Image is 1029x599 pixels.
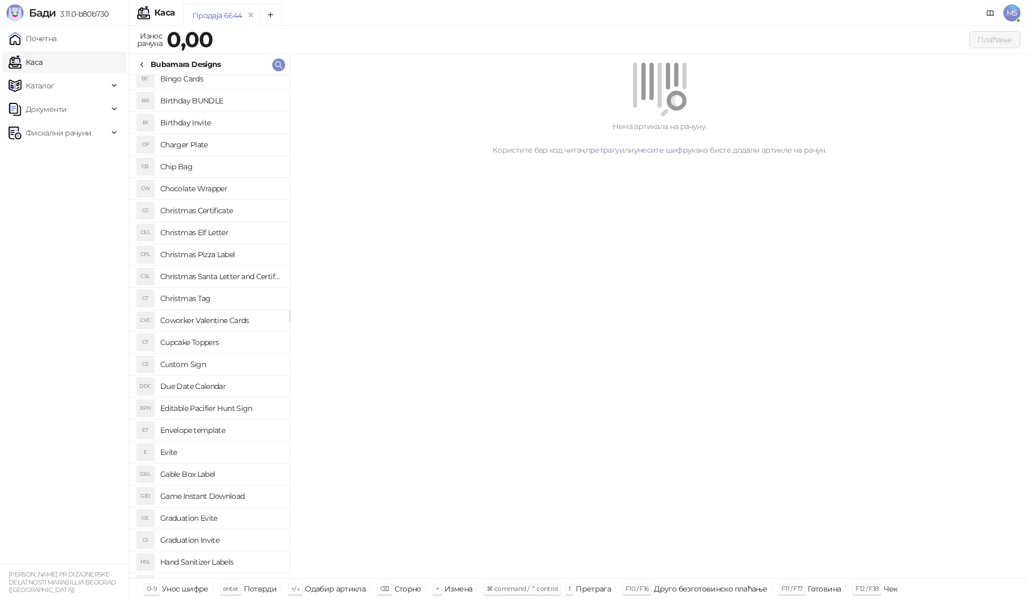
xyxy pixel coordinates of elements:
[147,585,156,593] span: 0-9
[394,582,421,596] div: Сторно
[160,400,281,417] h4: Editable Pacifier Hunt Sign
[436,585,439,593] span: +
[137,312,154,329] div: CVC
[137,466,154,483] div: GBL
[160,575,281,593] h4: High Chair Banner
[808,582,841,596] div: Готовина
[135,29,165,50] div: Износ рачуна
[160,378,281,395] h4: Due Date Calendar
[160,531,281,549] h4: Graduation Invite
[6,4,24,21] img: Logo
[26,99,66,120] span: Документи
[160,268,281,285] h4: Christmas Santa Letter and Certificate
[9,571,116,594] small: [PERSON_NAME] PR DIZAJNERSKE DELATNOSTI MARABILLIA BEOGRAD ([GEOGRAPHIC_DATA])
[137,378,154,395] div: DDC
[137,268,154,285] div: CSL
[160,356,281,373] h4: Custom Sign
[137,158,154,175] div: CB
[9,28,57,49] a: Почетна
[160,334,281,351] h4: Cupcake Toppers
[137,356,154,373] div: CS
[137,246,154,263] div: CPL
[160,136,281,153] h4: Charger Plate
[137,224,154,241] div: CEL
[137,575,154,593] div: HCB
[982,4,999,21] a: Документација
[634,145,692,155] a: унесите шифру
[305,582,366,596] div: Одабир артикла
[160,246,281,263] h4: Christmas Pizza Label
[291,585,300,593] span: ↑/↓
[160,92,281,109] h4: Birthday BUNDLE
[487,585,558,593] span: ⌘ command / ⌃ control
[137,531,154,549] div: GI
[160,158,281,175] h4: Chip Bag
[303,121,1016,156] div: Нема артикала на рачуну. Користите бар код читач, или како бисте додали артикле на рачун.
[160,510,281,527] h4: Graduation Evite
[137,202,154,219] div: CC
[9,51,42,73] a: Каса
[160,553,281,571] h4: Hand Sanitizer Labels
[160,114,281,131] h4: Birthday Invite
[137,488,154,505] div: GID
[625,585,648,593] span: F10 / F16
[160,290,281,307] h4: Christmas Tag
[160,202,281,219] h4: Christmas Certificate
[26,75,55,96] span: Каталог
[137,334,154,351] div: CT
[781,585,802,593] span: F11 / F17
[137,136,154,153] div: CP
[380,585,389,593] span: ⌫
[244,582,277,596] div: Потврди
[576,582,611,596] div: Претрага
[137,114,154,131] div: BI
[586,145,620,155] a: претрагу
[137,180,154,197] div: CW
[223,585,238,593] span: enter
[160,488,281,505] h4: Game Instant Download
[154,9,175,17] div: Каса
[26,122,91,144] span: Фискални рачуни
[160,180,281,197] h4: Chocolate Wrapper
[1003,4,1020,21] span: MS
[244,11,258,20] button: remove
[160,466,281,483] h4: Gable Box Label
[260,4,281,26] button: Add tab
[160,70,281,87] h4: Bingo Cards
[29,6,56,19] span: Бади
[654,582,767,596] div: Друго безготовинско плаћање
[137,553,154,571] div: HSL
[855,585,878,593] span: F12 / F18
[162,582,208,596] div: Унос шифре
[192,10,242,21] div: Продаја 6644
[137,290,154,307] div: CT
[160,422,281,439] h4: Envelope template
[884,582,897,596] div: Чек
[56,9,108,19] span: 3.11.0-b80b730
[137,70,154,87] div: BC
[969,31,1020,48] button: Плаћање
[569,585,570,593] span: f
[137,400,154,417] div: EPH
[167,26,213,53] strong: 0,00
[160,224,281,241] h4: Christmas Elf Letter
[160,444,281,461] h4: Evite
[137,92,154,109] div: BB
[129,75,289,578] div: grid
[151,58,221,70] div: Bubamara Designs
[444,582,472,596] div: Измена
[137,422,154,439] div: ET
[137,510,154,527] div: GE
[137,444,154,461] div: E
[160,312,281,329] h4: Coworker Valentine Cards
